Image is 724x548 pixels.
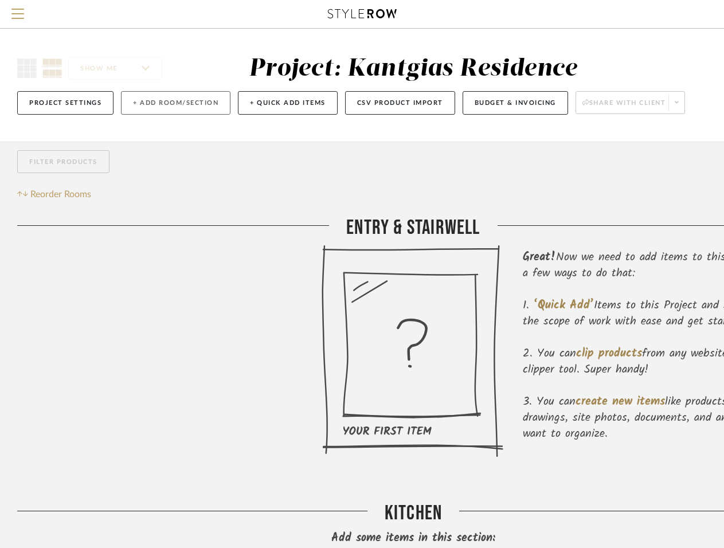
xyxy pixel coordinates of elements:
span: Great! [523,248,556,267]
button: Share with client [576,91,686,114]
span: create new items [576,393,665,411]
span: clip products [576,345,642,363]
button: Budget & Invoicing [463,91,568,115]
span: Share with client [582,99,666,116]
span: ‘Quick Add’ [534,296,594,315]
span: Reorder Rooms [30,187,91,201]
button: + Quick Add Items [238,91,338,115]
div: Project: Kantgias Residence [249,57,577,81]
button: CSV Product Import [345,91,455,115]
button: + Add Room/Section [121,91,230,115]
button: Filter Products [17,150,109,174]
button: Project Settings [17,91,114,115]
button: Reorder Rooms [17,187,91,201]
